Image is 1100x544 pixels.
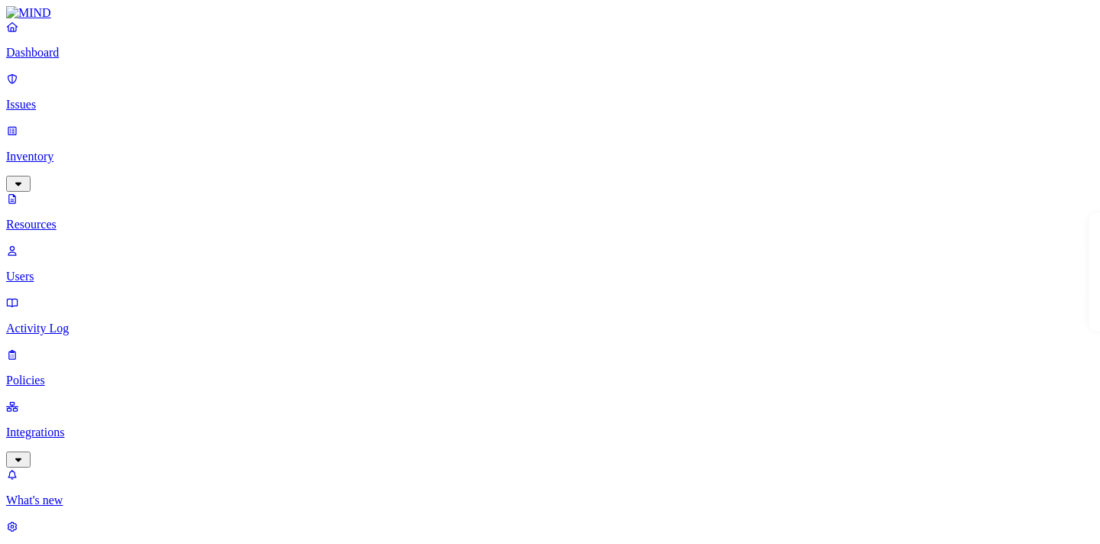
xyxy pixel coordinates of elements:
a: Dashboard [6,20,1094,60]
p: Issues [6,98,1094,112]
a: Activity Log [6,296,1094,335]
p: Activity Log [6,322,1094,335]
p: Resources [6,218,1094,232]
p: Dashboard [6,46,1094,60]
p: Policies [6,374,1094,387]
a: What's new [6,468,1094,507]
p: Integrations [6,426,1094,439]
a: Integrations [6,400,1094,465]
a: MIND [6,6,1094,20]
p: Users [6,270,1094,283]
img: MIND [6,6,51,20]
a: Resources [6,192,1094,232]
a: Issues [6,72,1094,112]
p: What's new [6,494,1094,507]
a: Users [6,244,1094,283]
a: Policies [6,348,1094,387]
p: Inventory [6,150,1094,164]
a: Inventory [6,124,1094,189]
